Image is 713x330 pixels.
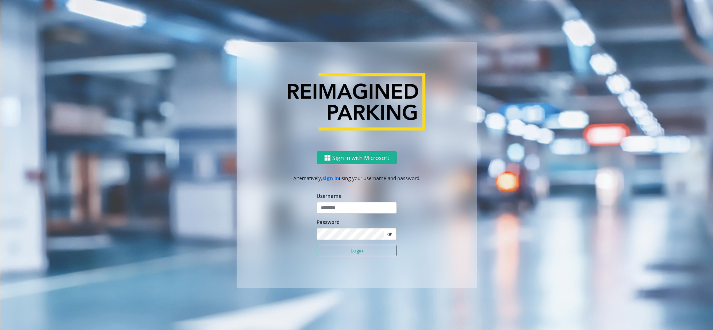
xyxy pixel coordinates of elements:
button: Sign in with Microsoft [317,151,397,164]
button: Login [317,245,397,257]
label: Password [317,218,340,226]
a: sign in [322,175,339,182]
p: Alternatively, using your username and password. [244,175,470,182]
label: Username [317,192,341,200]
